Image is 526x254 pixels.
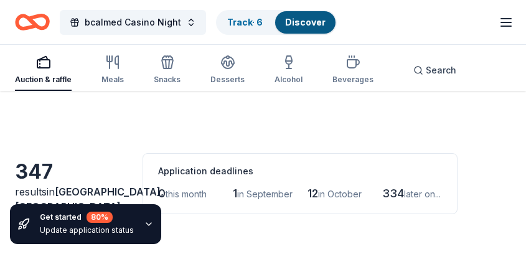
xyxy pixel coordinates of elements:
span: later on... [404,189,441,199]
div: Meals [101,75,124,85]
button: Auction & raffle [15,50,72,91]
span: 334 [382,187,404,200]
button: bcalmed Casino Night [60,10,206,35]
button: Snacks [154,50,181,91]
span: in October [318,189,362,199]
span: in [15,186,164,213]
button: Beverages [332,50,373,91]
div: Desserts [210,75,245,85]
div: Alcohol [275,75,303,85]
div: Update application status [40,225,134,235]
div: Get started [40,212,134,223]
span: Search [426,63,456,78]
a: Discover [285,17,326,27]
span: in September [237,189,293,199]
button: Search [403,58,466,83]
a: Track· 6 [227,17,263,27]
span: bcalmed Casino Night [85,15,181,30]
button: Desserts [210,50,245,91]
span: 0 [158,187,166,200]
div: 347 [15,159,128,184]
button: Track· 6Discover [216,10,337,35]
div: Beverages [332,75,373,85]
span: 12 [308,187,318,200]
a: Home [15,7,50,37]
div: Snacks [154,75,181,85]
div: Auction & raffle [15,75,72,85]
span: this month [166,189,207,199]
div: Application deadlines [158,164,442,179]
span: 1 [233,187,237,200]
button: Meals [101,50,124,91]
button: Alcohol [275,50,303,91]
div: results [15,184,128,214]
div: 80 % [87,212,113,223]
span: [GEOGRAPHIC_DATA], [GEOGRAPHIC_DATA] [15,186,164,213]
